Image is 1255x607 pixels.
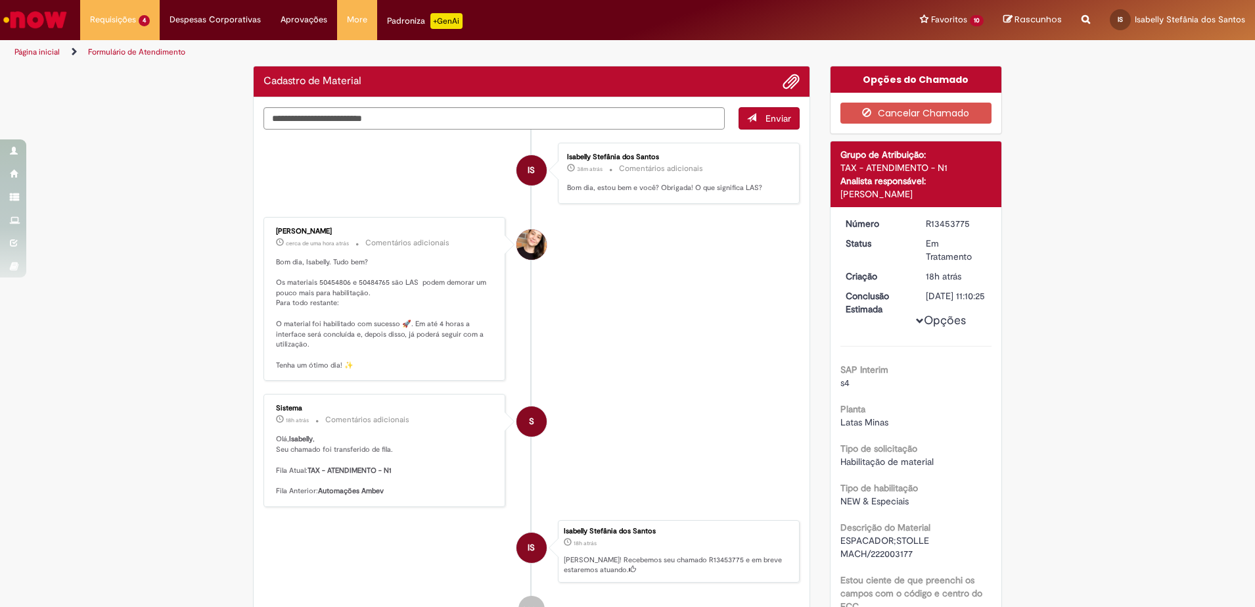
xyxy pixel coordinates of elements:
div: Padroniza [387,13,463,29]
span: Enviar [765,112,791,124]
li: Isabelly Stefânia dos Santos [263,520,800,583]
div: System [516,406,547,437]
time: 27/08/2025 17:00:16 [286,416,309,424]
span: IS [528,155,535,186]
span: Despesas Corporativas [170,13,261,26]
p: Bom dia, estou bem e você? Obrigada! O que significa LAS? [567,183,786,193]
span: ESPACADOR;STOLLE MACH/222003177 [840,535,932,560]
button: Cancelar Chamado [840,103,992,124]
b: Tipo de solicitação [840,443,917,454]
span: 10 [970,15,984,26]
button: Enviar [739,107,800,130]
button: Adicionar anexos [783,73,800,90]
div: Analista responsável: [840,174,992,187]
span: S [529,406,534,437]
a: Formulário de Atendimento [88,47,185,57]
div: R13453775 [926,217,987,230]
p: Bom dia, Isabelly. Tudo bem? Os materiais 50454806 e 50484765 são LAS podem demorar um pouco mais... [276,257,495,371]
div: Isabelly Stefânia dos Santos [516,533,547,563]
div: 27/08/2025 16:59:58 [926,270,987,283]
span: 4 [139,15,150,26]
b: Tipo de habilitação [840,482,918,494]
b: SAP Interim [840,364,888,376]
div: [PERSON_NAME] [276,228,495,235]
p: Olá, , Seu chamado foi transferido de fila. Fila Atual: Fila Anterior: [276,434,495,496]
span: s4 [840,377,850,389]
small: Comentários adicionais [325,414,409,425]
a: Rascunhos [1003,14,1062,26]
textarea: Digite sua mensagem aqui... [263,107,725,130]
span: Isabelly Stefânia dos Santos [1135,14,1245,25]
span: 18h atrás [574,539,597,547]
div: [DATE] 11:10:25 [926,289,987,303]
a: Página inicial [14,47,60,57]
time: 28/08/2025 10:37:48 [577,165,603,173]
div: Em Tratamento [926,237,987,263]
b: Descrição do Material [840,522,930,533]
dt: Status [836,237,917,250]
p: +GenAi [430,13,463,29]
dt: Criação [836,270,917,283]
div: Sabrina De Vasconcelos [516,230,547,260]
span: Favoritos [931,13,967,26]
span: Requisições [90,13,136,26]
div: Grupo de Atribuição: [840,148,992,161]
div: Isabelly Stefânia dos Santos [564,527,792,535]
p: [PERSON_NAME]! Recebemos seu chamado R13453775 e em breve estaremos atuando. [564,555,792,575]
b: Automações Ambev [318,486,384,496]
div: Opções do Chamado [831,66,1002,93]
span: 18h atrás [926,270,961,282]
b: Isabelly [289,434,313,444]
span: Rascunhos [1015,13,1062,26]
div: Isabelly Stefânia dos Santos [567,153,786,161]
span: More [347,13,367,26]
h2: Cadastro de Material Histórico de tíquete [263,76,361,87]
time: 28/08/2025 10:27:32 [286,239,349,247]
ul: Trilhas de página [10,40,827,64]
div: Isabelly Stefânia dos Santos [516,155,547,185]
span: IS [528,532,535,564]
span: 38m atrás [577,165,603,173]
div: TAX - ATENDIMENTO - N1 [840,161,992,174]
dt: Número [836,217,917,230]
span: Aprovações [281,13,327,26]
b: Planta [840,403,865,415]
div: [PERSON_NAME] [840,187,992,201]
span: IS [1118,15,1123,24]
span: cerca de uma hora atrás [286,239,349,247]
time: 27/08/2025 16:59:58 [926,270,961,282]
img: ServiceNow [1,7,69,33]
small: Comentários adicionais [365,237,449,249]
span: 18h atrás [286,416,309,424]
b: TAX - ATENDIMENTO - N1 [308,466,392,475]
span: NEW & Especiais [840,495,909,507]
div: Sistema [276,404,495,412]
time: 27/08/2025 16:59:58 [574,539,597,547]
dt: Conclusão Estimada [836,289,917,316]
span: Habilitação de material [840,456,934,468]
small: Comentários adicionais [619,163,703,174]
span: Latas Minas [840,416,888,428]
